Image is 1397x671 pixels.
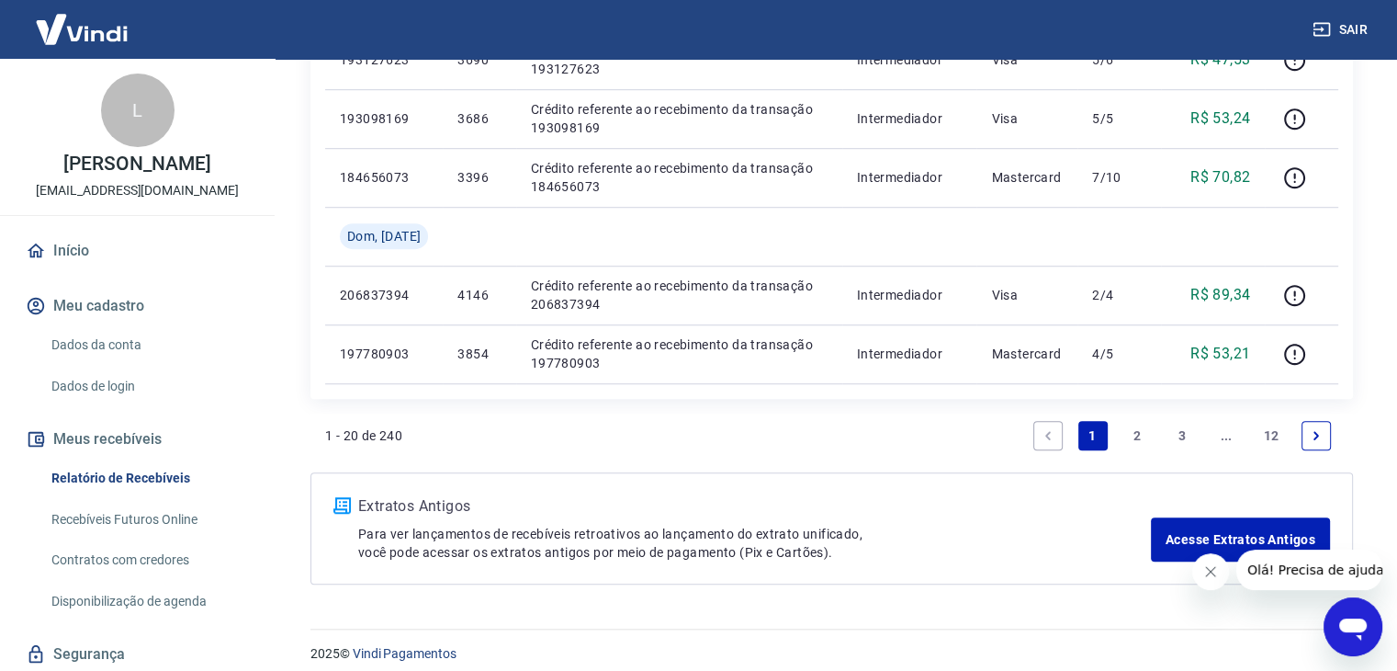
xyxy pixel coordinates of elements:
img: ícone [333,497,351,514]
a: Dados da conta [44,326,253,364]
p: Para ver lançamentos de recebíveis retroativos ao lançamento do extrato unificado, você pode aces... [358,525,1151,562]
p: 3854 [457,345,501,363]
span: Olá! Precisa de ajuda? [11,13,154,28]
p: 1 - 20 de 240 [325,426,402,445]
p: Visa [991,109,1063,128]
p: 2/4 [1092,286,1146,304]
p: Extratos Antigos [358,495,1151,517]
p: Intermediador [857,51,963,69]
p: 193127623 [340,51,428,69]
a: Next page [1301,421,1331,450]
p: Crédito referente ao recebimento da transação 206837394 [531,277,828,313]
a: Dados de login [44,368,253,405]
p: [PERSON_NAME] [63,154,210,174]
a: Page 2 [1122,421,1152,450]
a: Acesse Extratos Antigos [1151,517,1330,562]
p: R$ 89,34 [1190,284,1250,306]
p: Visa [991,286,1063,304]
img: Vindi [22,1,141,57]
a: Page 3 [1167,421,1197,450]
p: Mastercard [991,345,1063,363]
p: Intermediador [857,168,963,187]
p: 197780903 [340,345,428,363]
p: R$ 53,21 [1190,343,1250,365]
p: 5/6 [1092,51,1146,69]
p: Mastercard [991,168,1063,187]
p: Intermediador [857,286,963,304]
p: Crédito referente ao recebimento da transação 193127623 [531,41,828,78]
p: Intermediador [857,109,963,128]
p: Intermediador [857,345,963,363]
p: 4/5 [1092,345,1146,363]
a: Recebíveis Futuros Online [44,501,253,539]
iframe: Mensagem da empresa [1236,550,1382,590]
ul: Pagination [1026,414,1338,458]
p: R$ 53,24 [1190,108,1250,130]
p: 3690 [457,51,501,69]
a: Contratos com credores [44,541,253,579]
p: Crédito referente ao recebimento da transação 197780903 [531,335,828,372]
p: 4146 [457,286,501,304]
p: Crédito referente ao recebimento da transação 184656073 [531,159,828,196]
p: R$ 47,53 [1190,49,1250,71]
p: 184656073 [340,168,428,187]
p: R$ 70,82 [1190,166,1250,188]
p: 3396 [457,168,501,187]
p: 206837394 [340,286,428,304]
p: 5/5 [1092,109,1146,128]
p: Visa [991,51,1063,69]
a: Jump forward [1211,421,1241,450]
iframe: Botão para abrir a janela de mensagens [1324,597,1382,656]
a: Previous page [1033,421,1063,450]
a: Page 12 [1256,421,1287,450]
p: 7/10 [1092,168,1146,187]
a: Page 1 is your current page [1078,421,1108,450]
a: Vindi Pagamentos [353,646,456,661]
a: Disponibilização de agenda [44,583,253,620]
div: L [101,74,175,147]
p: 2025 © [310,644,1353,664]
button: Meus recebíveis [22,419,253,460]
p: Crédito referente ao recebimento da transação 193098169 [531,100,828,137]
p: 193098169 [340,109,428,128]
button: Sair [1309,13,1375,47]
p: [EMAIL_ADDRESS][DOMAIN_NAME] [36,181,239,200]
a: Relatório de Recebíveis [44,460,253,497]
button: Meu cadastro [22,286,253,326]
p: 3686 [457,109,501,128]
a: Início [22,231,253,271]
iframe: Fechar mensagem [1192,553,1229,590]
span: Dom, [DATE] [347,227,421,245]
